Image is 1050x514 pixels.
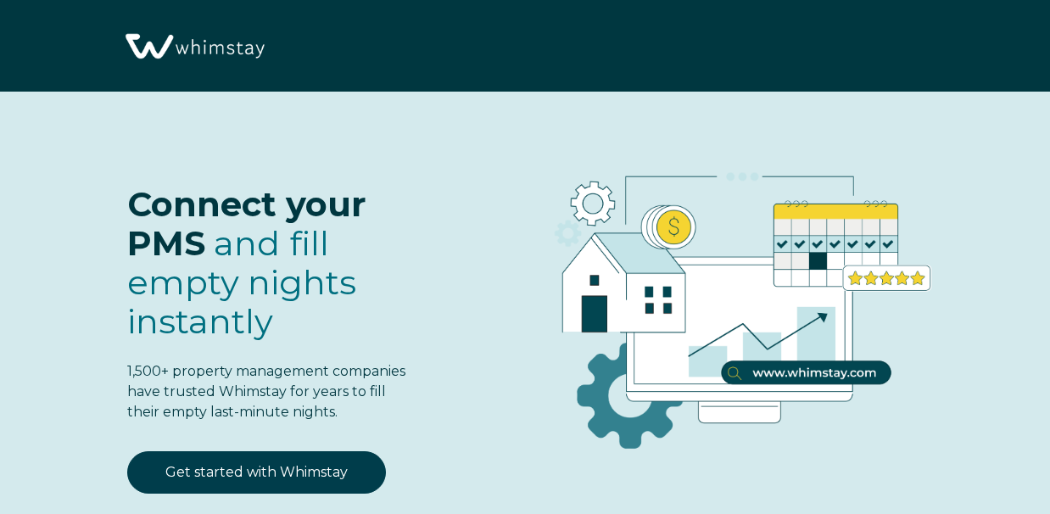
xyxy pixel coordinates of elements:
[127,222,356,342] span: and
[127,222,356,342] span: fill empty nights instantly
[127,183,366,264] span: Connect your PMS
[127,451,386,494] a: Get started with Whimstay
[469,126,999,473] img: RBO Ilustrations-03
[127,363,405,420] span: 1,500+ property management companies have trusted Whimstay for years to fill their empty last-min...
[119,8,269,86] img: Whimstay Logo-02 1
